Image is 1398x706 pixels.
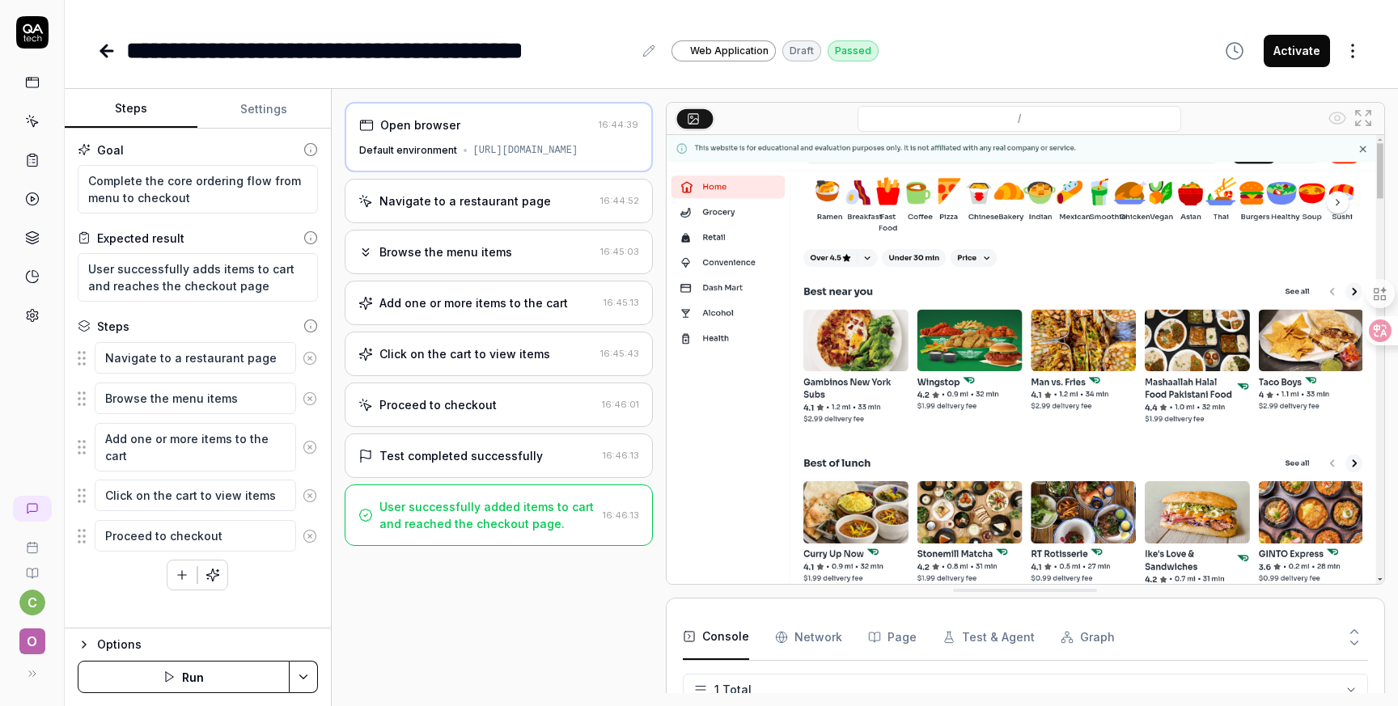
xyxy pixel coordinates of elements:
a: Book a call with us [6,528,57,554]
button: Steps [65,90,197,129]
div: Suggestions [78,519,318,553]
button: Remove step [296,480,324,512]
div: Click on the cart to view items [379,345,550,362]
div: Options [97,635,318,654]
time: 16:44:52 [600,195,639,206]
div: Suggestions [78,479,318,513]
button: Remove step [296,383,324,415]
div: Open browser [380,116,460,133]
time: 16:46:13 [603,509,639,521]
button: Show all interative elements [1324,105,1350,131]
img: Screenshot [667,135,1384,584]
div: Suggestions [78,341,318,375]
time: 16:45:43 [600,348,639,359]
div: User successfully added items to cart and reached the checkout page. [379,498,596,532]
a: Documentation [6,554,57,580]
div: Steps [97,318,129,335]
div: Passed [828,40,879,61]
div: Suggestions [78,382,318,416]
button: Options [78,635,318,654]
button: Run [78,661,290,693]
div: Proceed to checkout [379,396,497,413]
button: Remove step [296,520,324,552]
span: Web Application [690,44,769,58]
time: 16:46:13 [603,450,639,461]
time: 16:46:01 [602,399,639,410]
button: Test & Agent [943,615,1035,660]
div: Test completed successfully [379,447,543,464]
time: 16:45:03 [600,246,639,257]
a: Web Application [671,40,776,61]
button: c [19,590,45,615]
time: 16:45:13 [604,297,639,308]
div: Add one or more items to the cart [379,294,568,311]
div: Browse the menu items [379,243,512,260]
button: Remove step [296,342,324,374]
button: Page [868,615,917,660]
span: o [19,628,45,654]
button: View version history [1215,35,1254,67]
button: Activate [1264,35,1330,67]
a: New conversation [13,496,52,522]
button: Graph [1061,615,1115,660]
div: Suggestions [78,422,318,472]
div: Goal [97,142,124,159]
time: 16:44:39 [599,119,638,130]
div: Expected result [97,230,184,247]
button: Remove step [296,431,324,463]
button: Open in full screen [1350,105,1376,131]
button: Console [683,615,749,660]
div: Default environment [359,143,457,158]
button: Settings [197,90,330,129]
button: o [6,615,57,657]
button: Network [775,615,842,660]
div: Draft [782,40,821,61]
div: [URL][DOMAIN_NAME] [473,143,578,158]
div: Navigate to a restaurant page [379,192,551,209]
